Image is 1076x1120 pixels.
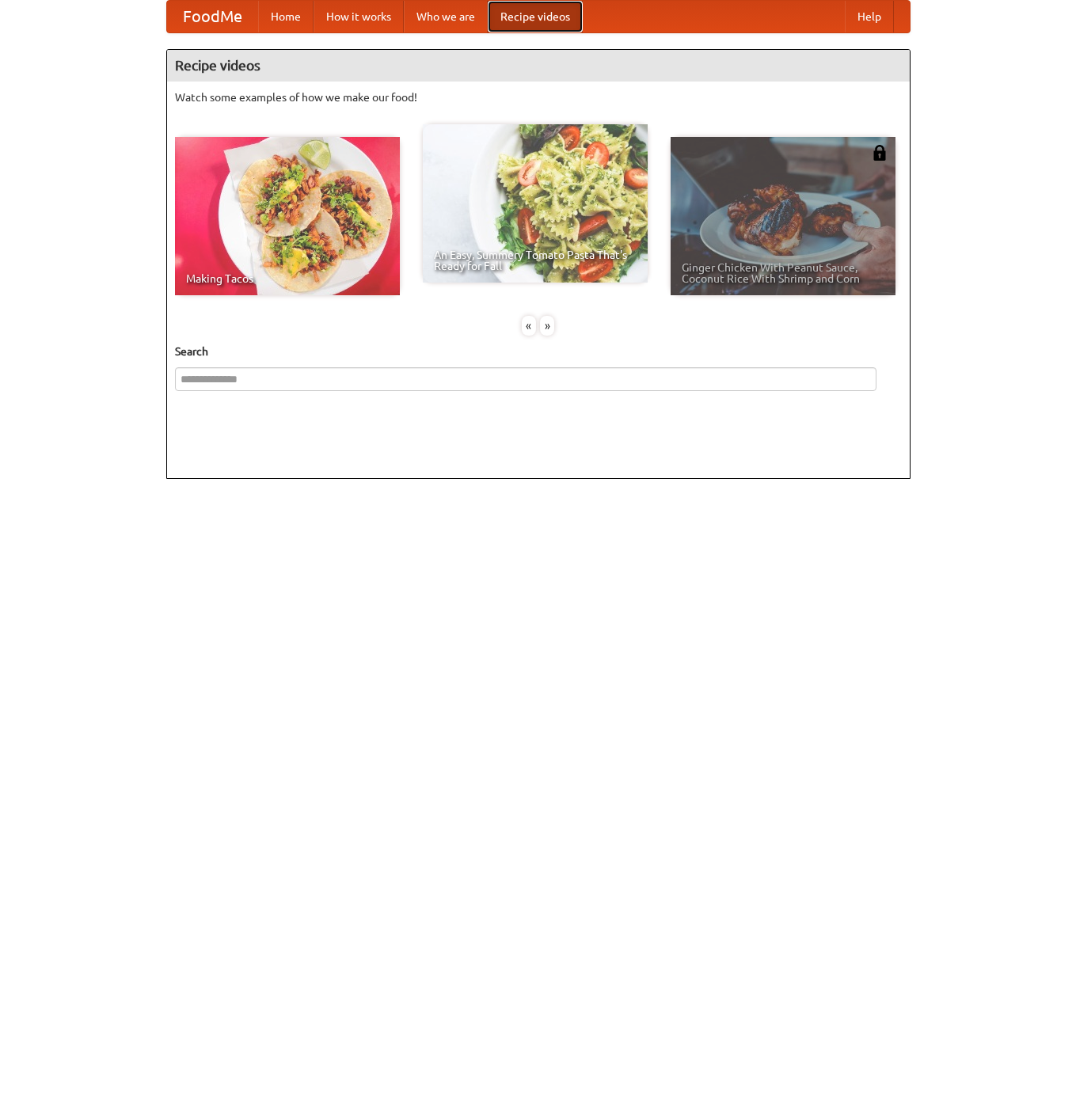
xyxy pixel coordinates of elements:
div: » [540,316,554,336]
h5: Search [175,344,902,359]
span: Making Tacos [186,273,389,284]
a: Making Tacos [175,137,400,295]
a: Who we are [404,1,488,32]
span: An Easy, Summery Tomato Pasta That's Ready for Fall [434,249,637,271]
div: « [522,316,536,336]
img: 483408.png [872,145,888,161]
h4: Recipe videos [167,50,910,82]
p: Watch some examples of how we make our food! [175,89,902,105]
a: Help [845,1,894,32]
a: An Easy, Summery Tomato Pasta That's Ready for Fall [423,124,648,283]
a: How it works [314,1,404,32]
a: Home [258,1,314,32]
a: FoodMe [167,1,258,32]
a: Recipe videos [488,1,583,32]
